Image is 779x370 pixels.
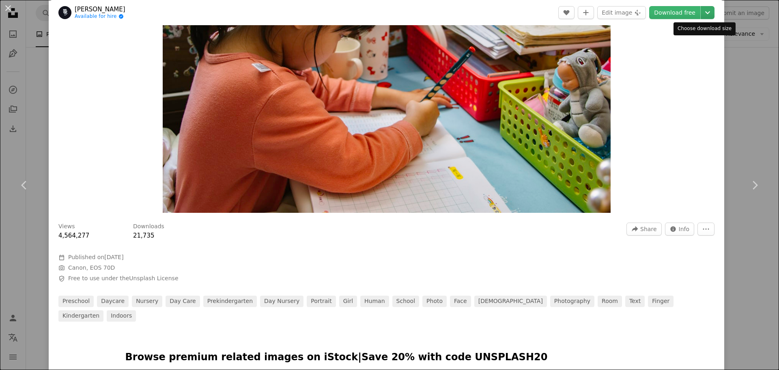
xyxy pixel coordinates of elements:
a: room [598,296,622,307]
span: 4,564,277 [58,232,89,239]
a: photo [422,296,447,307]
span: Share [640,223,656,235]
a: Next [730,146,779,224]
button: Canon, EOS 70D [68,264,115,272]
a: day care [166,296,200,307]
a: girl [339,296,357,307]
a: nursery [132,296,162,307]
a: face [450,296,471,307]
a: text [625,296,645,307]
button: Add to Collection [578,6,594,19]
a: indoors [107,310,136,322]
a: photography [550,296,594,307]
a: day nursery [260,296,303,307]
span: 21,735 [133,232,155,239]
a: kindergarten [58,310,103,322]
button: Share this image [626,223,661,236]
button: Edit image [597,6,646,19]
time: April 12, 2020 at 3:31:56 PM GMT+3 [104,254,123,260]
a: [DEMOGRAPHIC_DATA] [474,296,547,307]
span: Free to use under the [68,275,179,283]
a: preschool [58,296,94,307]
a: portrait [307,296,336,307]
span: Published on [68,254,124,260]
div: Choose download size [674,22,736,35]
h3: Downloads [133,223,164,231]
a: human [360,296,389,307]
button: Choose download size [701,6,714,19]
span: Info [679,223,690,235]
a: Available for hire [75,13,125,20]
p: Browse premium related images on iStock | Save 20% with code UNSPLASH20 [125,351,648,364]
button: Like [558,6,575,19]
button: Stats about this image [665,223,695,236]
a: Unsplash License [129,275,178,281]
a: daycare [97,296,129,307]
h3: Views [58,223,75,231]
a: prekindergarten [203,296,257,307]
button: More Actions [697,223,714,236]
img: Go to Jason Sung's profile [58,6,71,19]
a: school [392,296,419,307]
a: finger [648,296,674,307]
a: Download free [649,6,700,19]
a: [PERSON_NAME] [75,5,125,13]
